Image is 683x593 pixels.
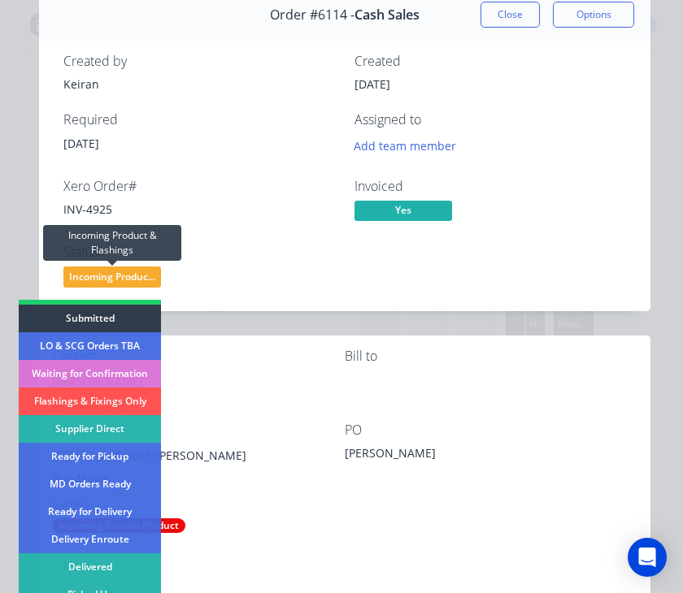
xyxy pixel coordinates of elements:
[63,179,335,194] div: Xero Order #
[355,112,626,128] div: Assigned to
[52,393,345,416] div: 0456 022 700
[63,54,335,69] div: Created by
[63,266,161,287] span: Incoming Produc...
[481,2,540,28] button: Close
[355,7,420,23] span: Cash Sales
[19,332,161,360] div: LO & SCG Orders TBA
[52,422,345,438] div: Deliver to
[628,538,667,577] div: Open Intercom Messenger
[19,387,161,415] div: Flashings & Fixings Only
[19,470,161,498] div: MD Orders Ready
[355,201,452,221] span: Yes
[355,179,626,194] div: Invoiced
[345,422,637,438] div: PO
[52,370,345,393] div: [PERSON_NAME]
[52,370,345,422] div: [PERSON_NAME]0456 022 700
[43,225,181,261] div: Incoming Product & Flashings
[345,348,637,364] div: Bill to
[553,2,634,28] button: Options
[19,498,161,526] div: Ready for Delivery
[19,415,161,443] div: Supplier Direct
[52,444,345,467] div: [STREET_ADDRESS][PERSON_NAME]
[63,245,335,260] div: Status
[52,444,345,496] div: [STREET_ADDRESS][PERSON_NAME]Bundeena,
[355,135,465,157] button: Add team member
[19,443,161,470] div: Ready for Pickup
[63,136,99,151] span: [DATE]
[345,444,548,467] div: [PERSON_NAME]
[346,135,465,157] button: Add team member
[270,7,355,23] span: Order #6114 -
[19,360,161,387] div: Waiting for Confirmation
[63,266,161,291] button: Incoming Produc...
[19,553,161,581] div: Delivered
[355,76,390,92] span: [DATE]
[63,201,335,218] div: INV-4925
[355,54,626,69] div: Created
[52,496,345,512] div: Labels
[63,76,335,93] div: Keiran
[19,526,161,553] div: Delivery Enroute
[63,112,335,128] div: Required
[52,467,345,490] div: Bundeena,
[52,348,345,364] div: Contact
[19,305,161,332] div: Submitted
[63,559,626,574] div: Notes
